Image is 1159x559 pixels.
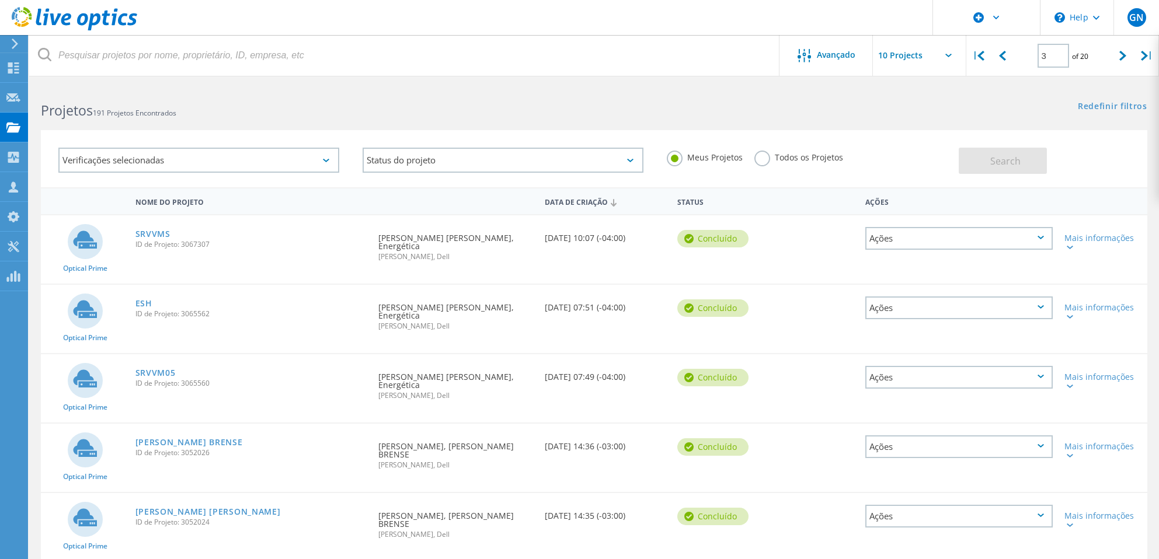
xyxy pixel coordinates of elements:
div: | [1135,35,1159,76]
div: Concluído [677,508,749,525]
span: ID de Projeto: 3052024 [135,519,367,526]
span: ID de Projeto: 3067307 [135,241,367,248]
span: Optical Prime [63,404,107,411]
span: Optical Prime [63,543,107,550]
span: [PERSON_NAME], Dell [378,531,532,538]
div: Data de Criação [539,190,671,212]
input: Pesquisar projetos por nome, proprietário, ID, empresa, etc [29,35,780,76]
div: Ações [865,435,1053,458]
span: Optical Prime [63,265,107,272]
a: Redefinir filtros [1078,102,1147,112]
div: Concluído [677,299,749,317]
div: Mais informações [1064,234,1141,250]
span: [PERSON_NAME], Dell [378,462,532,469]
a: SRVVM05 [135,369,176,377]
div: [DATE] 10:07 (-04:00) [539,215,671,254]
div: Status [671,190,771,212]
div: [PERSON_NAME] [PERSON_NAME], Energética [373,354,538,411]
button: Search [959,148,1047,174]
div: [PERSON_NAME], [PERSON_NAME] BRENSE [373,493,538,550]
div: [DATE] 14:36 (-03:00) [539,424,671,462]
div: | [966,35,990,76]
span: Search [990,155,1021,167]
label: Meus Projetos [667,151,743,162]
div: [PERSON_NAME] [PERSON_NAME], Energética [373,285,538,341]
div: [PERSON_NAME] [PERSON_NAME], Energética [373,215,538,272]
span: ID de Projeto: 3052026 [135,449,367,456]
div: Ações [865,296,1053,319]
span: Optical Prime [63,473,107,480]
span: [PERSON_NAME], Dell [378,253,532,260]
a: Live Optics Dashboard [12,25,137,33]
a: ESH [135,299,152,308]
div: [DATE] 14:35 (-03:00) [539,493,671,532]
div: Mais informações [1064,303,1141,320]
a: [PERSON_NAME] [PERSON_NAME] [135,508,281,516]
div: Verificações selecionadas [58,148,339,173]
a: SRVVMS [135,230,170,238]
div: Mais informações [1064,442,1141,459]
div: Ações [865,227,1053,250]
span: of 20 [1072,51,1088,61]
div: [DATE] 07:51 (-04:00) [539,285,671,323]
div: Concluído [677,369,749,386]
span: [PERSON_NAME], Dell [378,392,532,399]
span: ID de Projeto: 3065562 [135,310,367,317]
label: Todos os Projetos [754,151,843,162]
span: Avançado [817,51,855,59]
span: [PERSON_NAME], Dell [378,323,532,330]
div: Mais informações [1064,373,1141,389]
b: Projetos [41,101,93,120]
span: GN [1129,13,1144,22]
span: 191 Projetos Encontrados [93,108,176,118]
div: Concluído [677,438,749,456]
div: Nome do Projeto [130,190,373,212]
div: Ações [865,505,1053,527]
div: [PERSON_NAME], [PERSON_NAME] BRENSE [373,424,538,480]
div: [DATE] 07:49 (-04:00) [539,354,671,393]
div: Ações [859,190,1059,212]
svg: \n [1054,12,1065,23]
div: Mais informações [1064,512,1141,528]
div: Status do projeto [363,148,643,173]
div: Ações [865,366,1053,389]
span: Optical Prime [63,334,107,341]
div: Concluído [677,230,749,247]
a: [PERSON_NAME] BRENSE [135,438,243,446]
span: ID de Projeto: 3065560 [135,380,367,387]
